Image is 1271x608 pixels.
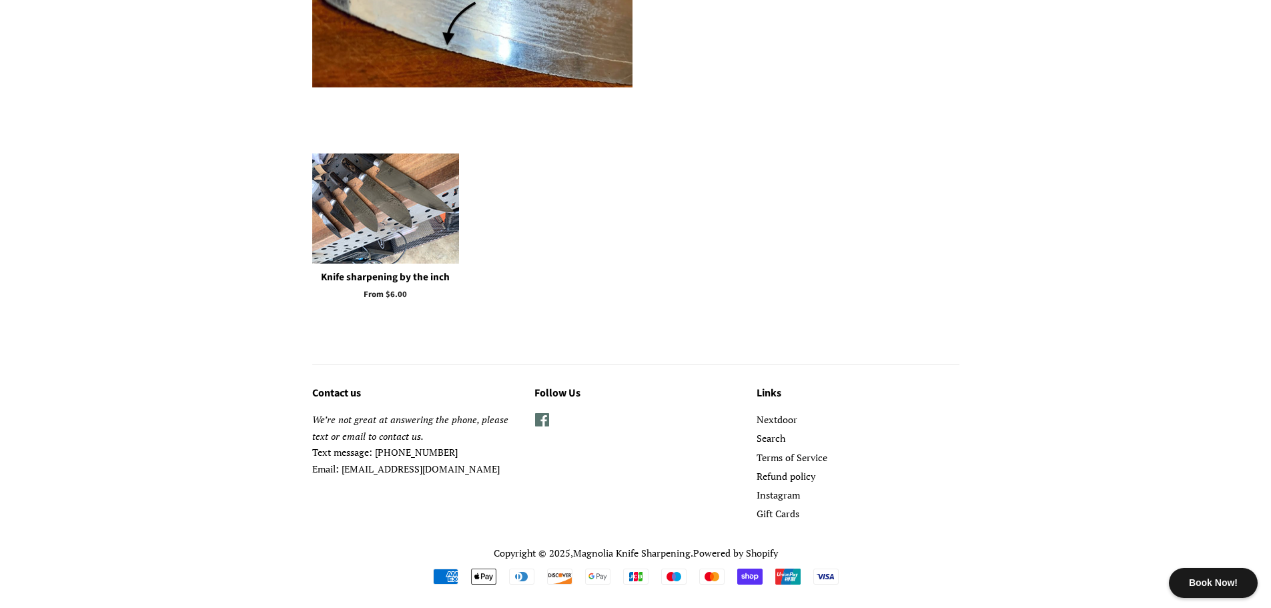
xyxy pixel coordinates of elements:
[312,288,459,301] p: From $6.00
[573,547,691,559] a: Magnolia Knife Sharpening
[757,385,959,402] h3: Links
[757,413,797,426] a: Nextdoor
[757,470,815,483] a: Refund policy
[534,385,737,402] h3: Follow Us
[757,489,800,501] a: Instagram
[757,507,799,520] a: Gift Cards
[1169,568,1258,598] div: Book Now!
[312,413,508,442] em: We’re not great at answering the phone, please text or email to contact us.
[312,270,459,284] p: Knife sharpening by the inch
[312,385,514,402] h3: Contact us
[312,154,459,324] a: Knife sharpening by the inch Knife sharpening by the inch From $6.00
[757,451,827,464] a: Terms of Service
[757,432,785,444] a: Search
[693,547,778,559] a: Powered by Shopify
[312,154,459,264] img: Knife sharpening by the inch
[312,545,959,562] p: Copyright © 2025, .
[312,412,514,477] p: Text message: [PHONE_NUMBER] Email: [EMAIL_ADDRESS][DOMAIN_NAME]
